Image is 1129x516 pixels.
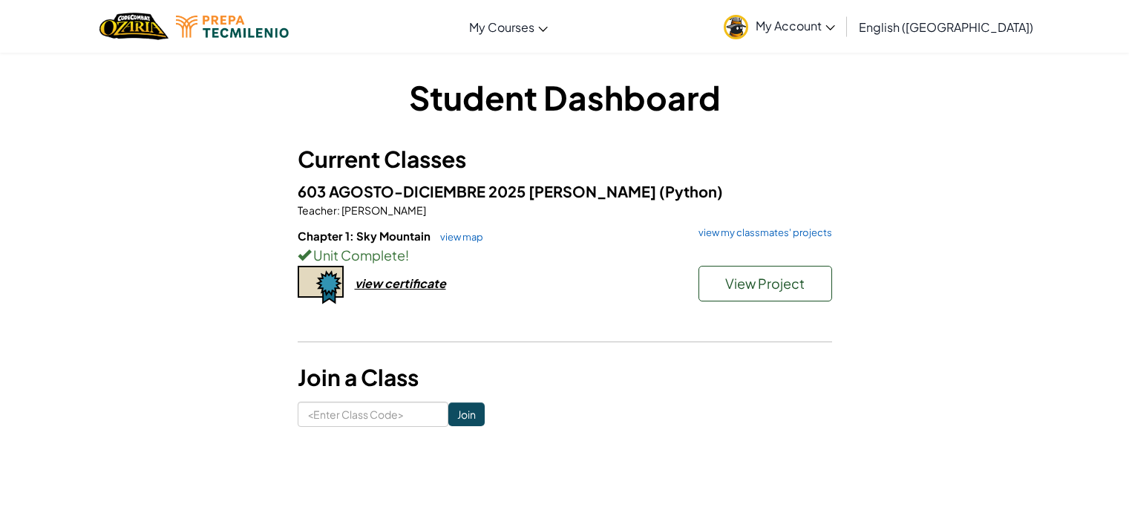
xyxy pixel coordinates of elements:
input: <Enter Class Code> [298,402,448,427]
h3: Join a Class [298,361,832,394]
span: My Account [756,18,835,33]
span: : [337,203,340,217]
h1: Student Dashboard [298,74,832,120]
span: Unit Complete [311,246,405,264]
img: certificate-icon.png [298,266,344,304]
span: ! [405,246,409,264]
span: Teacher [298,203,337,217]
span: [PERSON_NAME] [340,203,426,217]
span: Chapter 1: Sky Mountain [298,229,433,243]
span: 603 AGOSTO-DICIEMBRE 2025 [PERSON_NAME] [298,182,659,200]
span: My Courses [469,19,534,35]
div: view certificate [355,275,446,291]
img: Tecmilenio logo [176,16,289,38]
span: English ([GEOGRAPHIC_DATA]) [859,19,1033,35]
a: view my classmates' projects [691,228,832,238]
a: Ozaria by CodeCombat logo [99,11,168,42]
img: Home [99,11,168,42]
input: Join [448,402,485,426]
a: English ([GEOGRAPHIC_DATA]) [851,7,1041,47]
img: avatar [724,15,748,39]
a: My Courses [462,7,555,47]
span: View Project [725,275,805,292]
a: view certificate [298,275,446,291]
a: My Account [716,3,842,50]
button: View Project [698,266,832,301]
span: (Python) [659,182,723,200]
h3: Current Classes [298,143,832,176]
a: view map [433,231,483,243]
